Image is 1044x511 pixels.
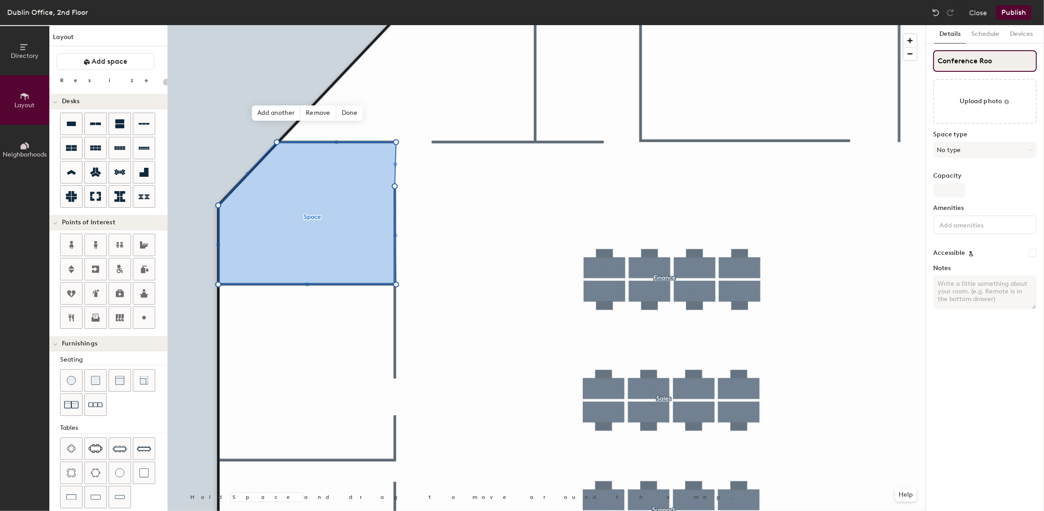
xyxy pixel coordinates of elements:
img: Six seat table [88,444,103,453]
button: Six seat round table [84,462,107,484]
img: Eight seat table [113,441,127,456]
img: Couch (middle) [115,376,124,385]
img: Stool [67,376,76,385]
button: Add space [57,53,154,70]
div: Dublin Office, 2nd Floor [7,7,88,18]
input: Add amenities [938,219,1018,230]
label: Accessible [933,249,965,257]
span: Add space [92,57,128,66]
img: Undo [931,8,940,17]
button: Schedule [966,25,1005,44]
button: Details [934,25,966,44]
button: Four seat table [60,437,83,460]
img: Cushion [91,376,100,385]
label: Amenities [933,205,1037,212]
button: Table (1x3) [84,486,107,508]
div: Tables [60,423,167,433]
button: Eight seat table [109,437,131,460]
label: Notes [933,265,1037,272]
span: Directory [11,52,39,60]
button: Cushion [84,369,107,392]
img: Couch (x2) [64,397,79,412]
button: Upload photo [933,79,1037,124]
img: Table (1x1) [140,468,149,477]
img: Four seat table [67,444,76,453]
button: Publish [996,5,1031,20]
img: Four seat round table [67,468,76,477]
button: Close [969,5,987,20]
button: Devices [1005,25,1038,44]
img: Six seat round table [91,468,100,477]
button: Couch (middle) [109,369,131,392]
button: Couch (corner) [133,369,155,392]
button: No type [933,142,1037,158]
div: Resize [60,77,159,84]
button: Couch (x3) [84,393,107,416]
button: Four seat round table [60,462,83,484]
button: Table (1x4) [109,486,131,508]
button: Table (1x1) [133,462,155,484]
button: Help [895,488,917,502]
img: Table (1x4) [115,493,125,502]
span: Furnishings [62,340,97,347]
span: Desks [62,98,79,105]
img: Ten seat table [137,441,151,456]
img: Table (round) [115,468,124,477]
label: Capacity [933,172,1037,179]
div: Seating [60,355,167,365]
span: Remove [301,105,336,121]
span: Neighborhoods [3,151,47,158]
h1: Layout [49,32,167,46]
span: Points of Interest [62,219,115,226]
button: Couch (x2) [60,393,83,416]
span: Add another [252,105,301,121]
img: Couch (corner) [140,376,149,385]
img: Table (1x2) [66,493,76,502]
img: Table (1x3) [91,493,100,502]
button: Six seat table [84,437,107,460]
button: Table (1x2) [60,486,83,508]
button: Stool [60,369,83,392]
img: Couch (x3) [88,398,103,412]
img: Redo [946,8,955,17]
button: Ten seat table [133,437,155,460]
span: Layout [15,101,35,109]
button: Table (round) [109,462,131,484]
span: Done [336,105,363,121]
label: Space type [933,131,1037,138]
